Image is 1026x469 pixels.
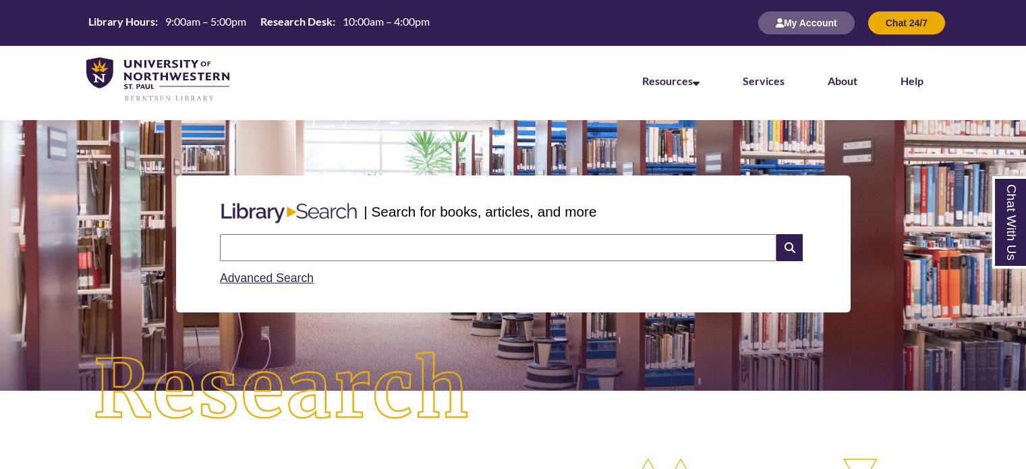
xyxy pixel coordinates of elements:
img: Libary Search [215,198,364,229]
span: 9:00am – 5:00pm [165,15,246,28]
span: 10:00am – 4:00pm [343,15,430,28]
a: Hours Today [83,14,435,32]
img: UNWSP Library Logo [86,57,229,103]
a: Chat 24/7 [868,17,945,28]
button: Chat 24/7 [868,11,945,34]
a: Services [743,74,785,87]
a: Help [901,74,923,87]
a: My Account [758,17,855,28]
i: Search [776,234,802,261]
th: Research Desk: [255,14,337,29]
button: My Account [758,11,855,34]
a: Advanced Search [220,271,314,285]
a: About [828,74,857,87]
table: Hours Today [83,14,435,31]
a: Resources [642,74,700,87]
th: Library Hours: [83,14,160,29]
p: | Search for books, articles, and more [364,201,596,222]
